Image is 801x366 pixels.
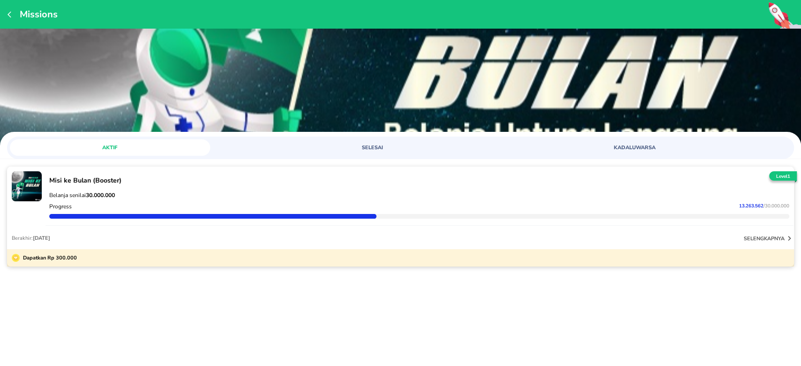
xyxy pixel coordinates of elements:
[767,173,799,180] p: Level 1
[15,144,205,151] span: AKTIF
[763,203,789,209] span: / 30.000.000
[49,176,789,185] p: Misi ke Bulan (Booster)
[12,171,42,201] img: mission-23401
[33,235,50,242] span: [DATE]
[86,191,115,199] strong: 30.000.000
[534,139,791,156] a: KADALUWARSA
[540,144,729,151] span: KADALUWARSA
[744,234,794,243] button: selengkapnya
[7,137,794,156] div: loyalty mission tabs
[278,144,467,151] span: SELESAI
[49,203,72,210] p: Progress
[744,235,785,242] p: selengkapnya
[12,235,50,242] p: Berakhir:
[20,254,77,262] p: Dapatkan Rp 300.000
[739,203,763,209] span: 13.263.562
[272,139,529,156] a: SELESAI
[10,139,267,156] a: AKTIF
[49,191,115,199] span: Belanja senilai
[15,8,58,21] p: Missions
